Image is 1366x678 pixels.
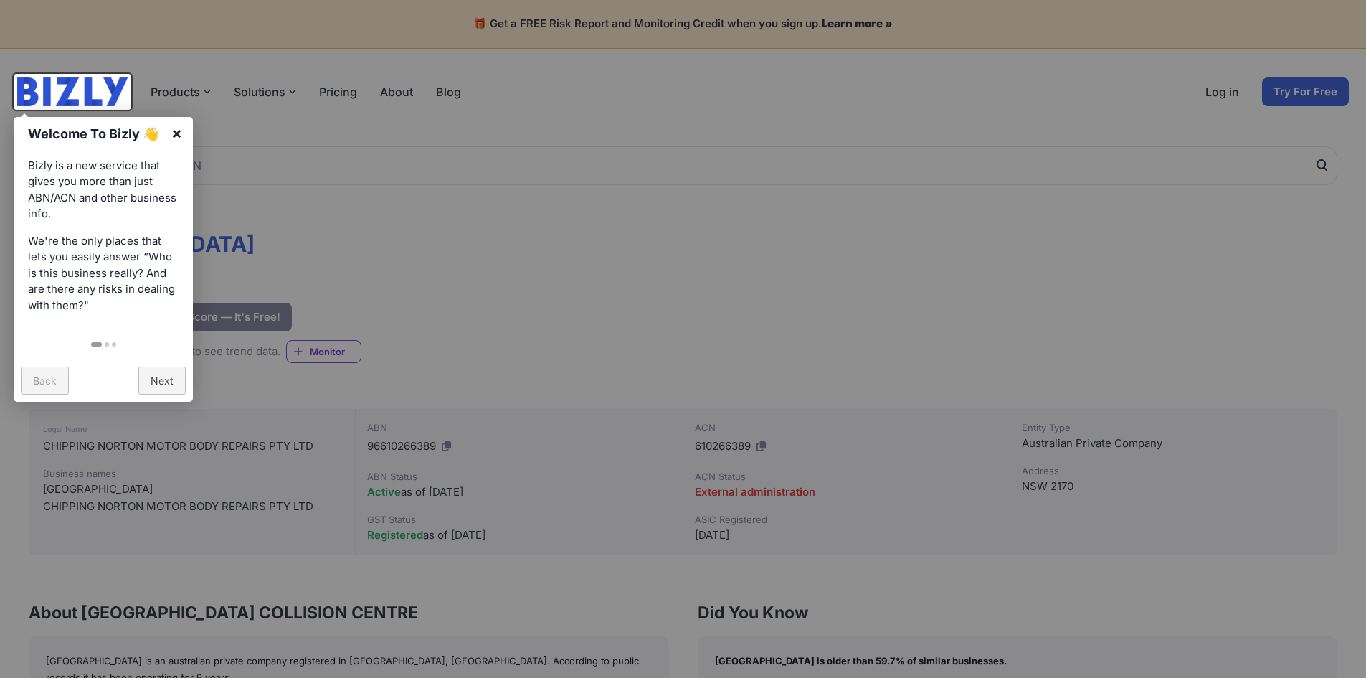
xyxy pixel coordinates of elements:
[28,233,179,314] p: We're the only places that lets you easily answer “Who is this business really? And are there any...
[28,158,179,222] p: Bizly is a new service that gives you more than just ABN/ACN and other business info.
[28,124,163,143] h1: Welcome To Bizly 👋
[138,367,186,395] a: Next
[21,367,69,395] a: Back
[161,117,193,149] a: ×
